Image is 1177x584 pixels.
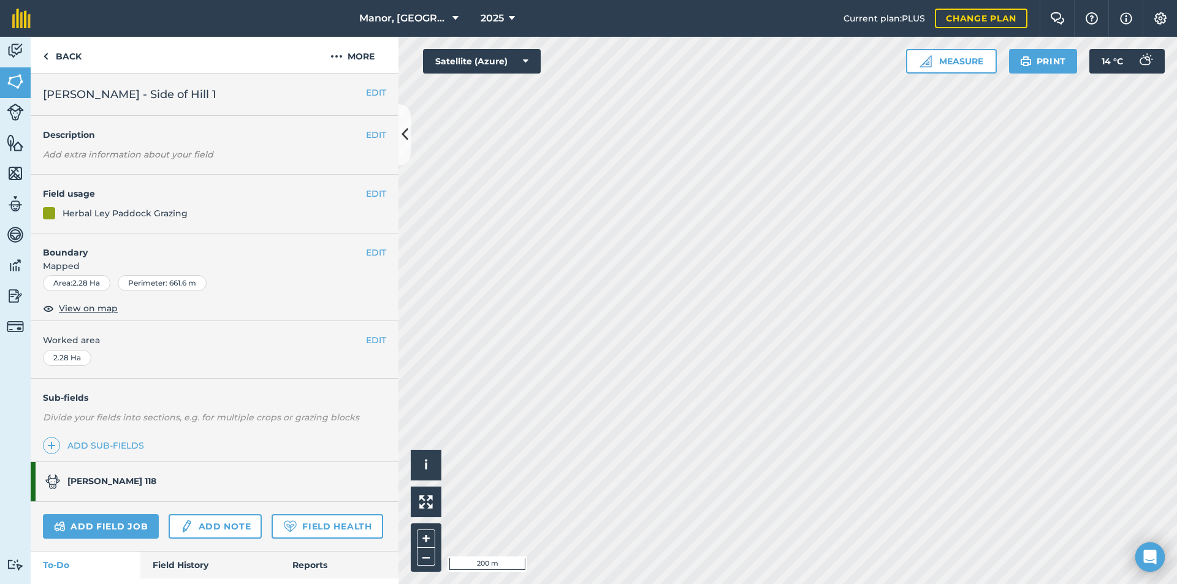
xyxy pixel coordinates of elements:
span: View on map [59,301,118,315]
img: svg+xml;base64,PHN2ZyB4bWxucz0iaHR0cDovL3d3dy53My5vcmcvMjAwMC9zdmciIHdpZHRoPSIxOCIgaGVpZ2h0PSIyNC... [43,301,54,316]
span: Manor, [GEOGRAPHIC_DATA], [GEOGRAPHIC_DATA] [359,11,448,26]
em: Add extra information about your field [43,149,213,160]
img: svg+xml;base64,PHN2ZyB4bWxucz0iaHR0cDovL3d3dy53My5vcmcvMjAwMC9zdmciIHdpZHRoPSIxNyIgaGVpZ2h0PSIxNy... [1120,11,1132,26]
span: 2025 [481,11,504,26]
img: svg+xml;base64,PD94bWwgdmVyc2lvbj0iMS4wIiBlbmNvZGluZz0idXRmLTgiPz4KPCEtLSBHZW5lcmF0b3I6IEFkb2JlIE... [45,474,60,489]
button: Satellite (Azure) [423,49,541,74]
span: Worked area [43,333,386,347]
div: Area : 2.28 Ha [43,275,110,291]
a: Field Health [272,514,383,539]
img: svg+xml;base64,PHN2ZyB4bWxucz0iaHR0cDovL3d3dy53My5vcmcvMjAwMC9zdmciIHdpZHRoPSI5IiBoZWlnaHQ9IjI0Ii... [43,49,48,64]
span: 14 ° C [1102,49,1123,74]
div: Perimeter : 661.6 m [118,275,207,291]
button: More [307,37,398,73]
div: Open Intercom Messenger [1135,542,1165,572]
a: [PERSON_NAME] 118 [31,462,386,501]
img: svg+xml;base64,PHN2ZyB4bWxucz0iaHR0cDovL3d3dy53My5vcmcvMjAwMC9zdmciIHdpZHRoPSI1NiIgaGVpZ2h0PSI2MC... [7,134,24,152]
img: svg+xml;base64,PHN2ZyB4bWxucz0iaHR0cDovL3d3dy53My5vcmcvMjAwMC9zdmciIHdpZHRoPSIyMCIgaGVpZ2h0PSIyNC... [330,49,343,64]
h4: Field usage [43,187,366,200]
div: Herbal Ley Paddock Grazing [63,207,188,220]
span: i [424,457,428,472]
button: EDIT [366,333,386,347]
img: svg+xml;base64,PD94bWwgdmVyc2lvbj0iMS4wIiBlbmNvZGluZz0idXRmLTgiPz4KPCEtLSBHZW5lcmF0b3I6IEFkb2JlIE... [180,519,193,534]
a: Add sub-fields [43,437,149,454]
img: svg+xml;base64,PD94bWwgdmVyc2lvbj0iMS4wIiBlbmNvZGluZz0idXRmLTgiPz4KPCEtLSBHZW5lcmF0b3I6IEFkb2JlIE... [7,195,24,213]
img: Two speech bubbles overlapping with the left bubble in the forefront [1050,12,1065,25]
img: svg+xml;base64,PHN2ZyB4bWxucz0iaHR0cDovL3d3dy53My5vcmcvMjAwMC9zdmciIHdpZHRoPSI1NiIgaGVpZ2h0PSI2MC... [7,72,24,91]
button: View on map [43,301,118,316]
a: To-Do [31,552,140,578]
h4: Boundary [31,233,366,259]
div: 2.28 Ha [43,350,91,366]
img: svg+xml;base64,PD94bWwgdmVyc2lvbj0iMS4wIiBlbmNvZGluZz0idXRmLTgiPz4KPCEtLSBHZW5lcmF0b3I6IEFkb2JlIE... [7,256,24,275]
button: EDIT [366,246,386,259]
span: Current plan : PLUS [844,12,925,25]
img: Four arrows, one pointing top left, one top right, one bottom right and the last bottom left [419,495,433,509]
img: Ruler icon [920,55,932,67]
span: Mapped [31,259,398,273]
a: Back [31,37,94,73]
button: – [417,548,435,566]
em: Divide your fields into sections, e.g. for multiple crops or grazing blocks [43,412,359,423]
span: [PERSON_NAME] - Side of Hill 1 [43,86,216,103]
img: A cog icon [1153,12,1168,25]
button: Measure [906,49,997,74]
img: svg+xml;base64,PD94bWwgdmVyc2lvbj0iMS4wIiBlbmNvZGluZz0idXRmLTgiPz4KPCEtLSBHZW5lcmF0b3I6IEFkb2JlIE... [7,226,24,244]
img: svg+xml;base64,PHN2ZyB4bWxucz0iaHR0cDovL3d3dy53My5vcmcvMjAwMC9zdmciIHdpZHRoPSIxOSIgaGVpZ2h0PSIyNC... [1020,54,1032,69]
button: 14 °C [1089,49,1165,74]
img: svg+xml;base64,PD94bWwgdmVyc2lvbj0iMS4wIiBlbmNvZGluZz0idXRmLTgiPz4KPCEtLSBHZW5lcmF0b3I6IEFkb2JlIE... [7,42,24,60]
img: A question mark icon [1084,12,1099,25]
a: Add field job [43,514,159,539]
button: + [417,529,435,548]
strong: [PERSON_NAME] 118 [67,476,156,487]
img: svg+xml;base64,PD94bWwgdmVyc2lvbj0iMS4wIiBlbmNvZGluZz0idXRmLTgiPz4KPCEtLSBHZW5lcmF0b3I6IEFkb2JlIE... [7,318,24,335]
img: svg+xml;base64,PD94bWwgdmVyc2lvbj0iMS4wIiBlbmNvZGluZz0idXRmLTgiPz4KPCEtLSBHZW5lcmF0b3I6IEFkb2JlIE... [7,559,24,571]
img: svg+xml;base64,PD94bWwgdmVyc2lvbj0iMS4wIiBlbmNvZGluZz0idXRmLTgiPz4KPCEtLSBHZW5lcmF0b3I6IEFkb2JlIE... [7,287,24,305]
h4: Sub-fields [31,391,398,404]
img: svg+xml;base64,PD94bWwgdmVyc2lvbj0iMS4wIiBlbmNvZGluZz0idXRmLTgiPz4KPCEtLSBHZW5lcmF0b3I6IEFkb2JlIE... [54,519,66,534]
img: svg+xml;base64,PHN2ZyB4bWxucz0iaHR0cDovL3d3dy53My5vcmcvMjAwMC9zdmciIHdpZHRoPSIxNCIgaGVpZ2h0PSIyNC... [47,438,56,453]
button: EDIT [366,187,386,200]
button: i [411,450,441,480]
img: svg+xml;base64,PHN2ZyB4bWxucz0iaHR0cDovL3d3dy53My5vcmcvMjAwMC9zdmciIHdpZHRoPSI1NiIgaGVpZ2h0PSI2MC... [7,164,24,183]
img: svg+xml;base64,PD94bWwgdmVyc2lvbj0iMS4wIiBlbmNvZGluZz0idXRmLTgiPz4KPCEtLSBHZW5lcmF0b3I6IEFkb2JlIE... [7,104,24,121]
img: fieldmargin Logo [12,9,31,28]
h4: Description [43,128,386,142]
a: Add note [169,514,262,539]
a: Reports [280,552,398,578]
a: Change plan [935,9,1027,28]
button: EDIT [366,86,386,99]
button: EDIT [366,128,386,142]
button: Print [1009,49,1078,74]
img: svg+xml;base64,PD94bWwgdmVyc2lvbj0iMS4wIiBlbmNvZGluZz0idXRmLTgiPz4KPCEtLSBHZW5lcmF0b3I6IEFkb2JlIE... [1133,49,1157,74]
a: Field History [140,552,280,578]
